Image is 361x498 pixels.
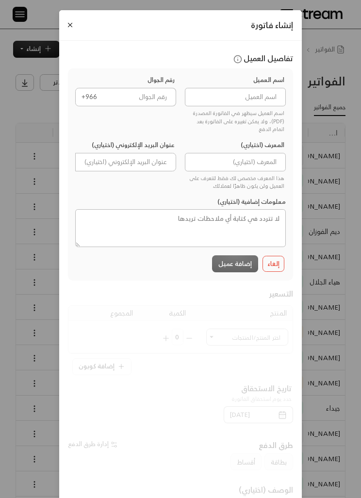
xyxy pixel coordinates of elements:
label: معلومات إضافية (اختياري) [217,198,286,207]
label: رقم الجوال [148,76,175,85]
span: تاريخ الاستحقاق [241,382,292,395]
button: إلغاء [263,256,284,272]
input: عنوان البريد الإلكتروني (اختياري) [75,153,176,171]
input: اسم العميل [185,88,286,106]
label: المعرف (اختياري) [241,141,284,150]
label: اسم العميل [253,76,284,85]
button: Close [65,20,75,31]
input: المعرف (اختياري) [185,153,286,171]
div: اسم العميل سيظهر في الفاتورة المصدرة (PDF)، ولا يمكن تغييره على الفاتورة بعد اتمام الدفع. [186,106,284,133]
span: إنشاء فاتورة [251,17,293,33]
input: رقم الجوال [103,88,176,106]
span: الوصف (اختياري) [239,483,293,497]
label: عنوان البريد الإلكتروني (اختياري) [92,141,175,150]
div: هذا المعرف مخصص لك فقط لتتعرف على العميل ولن يكون ظاهرًا لعملائك. [186,171,284,190]
span: +966 [75,88,103,106]
span: تفاصيل العميل [232,51,293,65]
